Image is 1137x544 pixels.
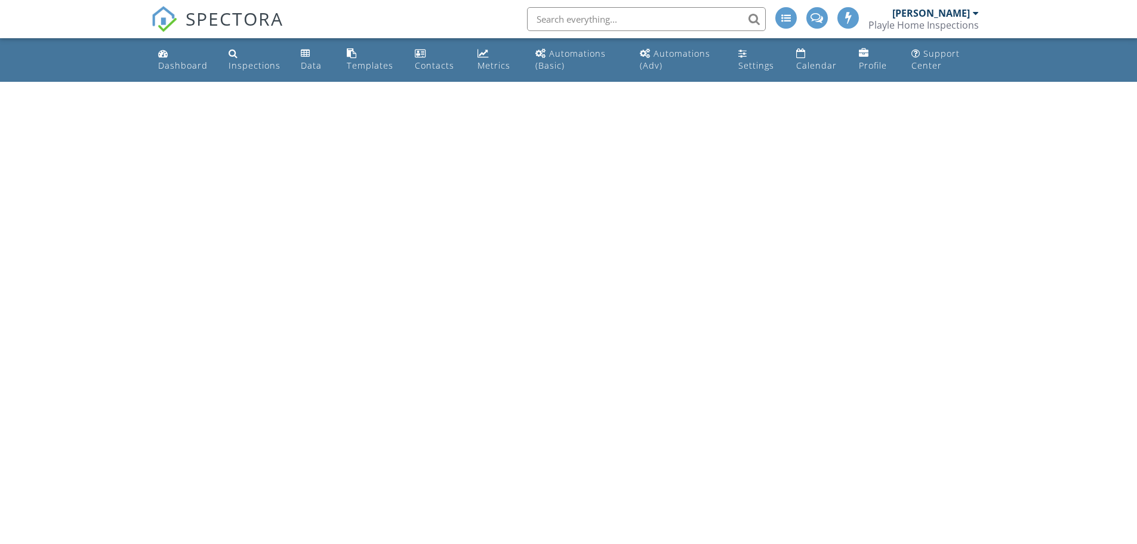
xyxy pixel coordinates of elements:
img: The Best Home Inspection Software - Spectora [151,6,177,32]
a: SPECTORA [151,16,284,41]
div: Templates [347,60,393,71]
div: Calendar [796,60,837,71]
div: Support Center [911,48,960,71]
a: Metrics [473,43,520,77]
input: Search everything... [527,7,766,31]
div: Playle Home Inspections [868,19,979,31]
a: Automations (Basic) [531,43,625,77]
a: Data [296,43,332,77]
div: Contacts [415,60,454,71]
a: Contacts [410,43,464,77]
a: Settings [734,43,782,77]
a: Inspections [224,43,286,77]
a: Automations (Advanced) [635,43,725,77]
div: Data [301,60,322,71]
div: Settings [738,60,774,71]
div: [PERSON_NAME] [892,7,970,19]
span: SPECTORA [186,6,284,31]
div: Dashboard [158,60,208,71]
div: Inspections [229,60,281,71]
a: Templates [342,43,400,77]
a: Dashboard [153,43,214,77]
div: Automations (Basic) [535,48,606,71]
a: Support Center [907,43,984,77]
div: Metrics [477,60,510,71]
a: Company Profile [854,43,897,77]
div: Profile [859,60,887,71]
a: Calendar [791,43,845,77]
div: Automations (Adv) [640,48,710,71]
